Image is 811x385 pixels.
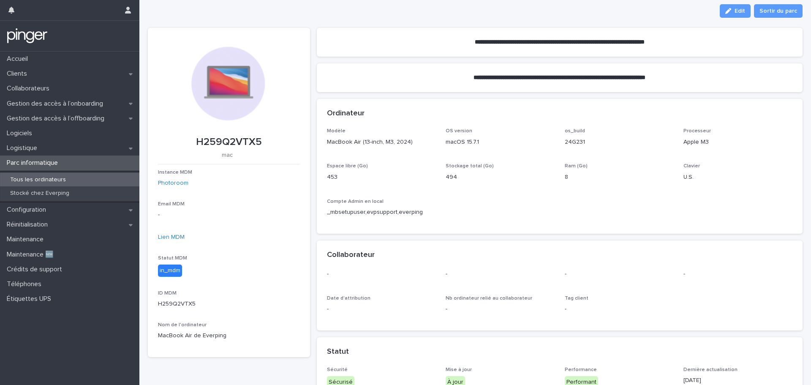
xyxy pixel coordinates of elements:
[3,144,44,152] p: Logistique
[565,367,597,372] span: Performance
[683,173,792,182] p: U.S.
[3,190,76,197] p: Stocké chez Everping
[3,265,69,273] p: Crédits de support
[3,100,110,108] p: Gestion des accès à l’onboarding
[565,305,674,314] p: -
[754,4,803,18] button: Sortir du parc
[7,27,48,44] img: mTgBEunGTSyRkCgitkcU
[158,136,300,148] p: H259Q2VTX5
[3,280,48,288] p: Téléphones
[158,210,300,219] p: -
[327,251,375,260] h2: Collaborateur
[158,322,207,328] span: Nom de l'ordinateur
[446,138,555,147] p: macOS 15.7.1
[446,270,555,279] p: -
[158,202,185,207] span: Email MDM
[327,347,349,357] h2: Statut
[3,129,39,137] p: Logiciels
[683,138,792,147] p: Apple M3
[327,164,368,169] span: Espace libre (Go)
[735,8,745,14] span: Edit
[683,164,700,169] span: Clavier
[3,176,73,183] p: Tous les ordinateurs
[683,367,738,372] span: Dernière actualisation
[565,173,674,182] p: 8
[3,85,56,93] p: Collaborateurs
[565,164,588,169] span: Ram (Go)
[158,152,297,159] p: mac
[565,138,674,147] p: 24G231
[158,234,185,240] a: Lien MDM
[327,128,346,134] span: Modèle
[446,128,472,134] span: OS version
[327,138,436,147] p: MacBook Air (13-inch, M3, 2024)
[3,221,54,229] p: Réinitialisation
[327,296,370,301] span: Date d'attribution
[3,115,111,123] p: Gestion des accès à l’offboarding
[158,265,182,277] div: in_mdm
[3,295,58,303] p: Étiquettes UPS
[158,256,187,261] span: Statut MDM
[158,170,192,175] span: Instance MDM
[446,305,555,314] p: -
[565,270,674,279] p: -
[3,55,35,63] p: Accueil
[446,173,555,182] p: 494
[683,128,711,134] span: Processeur
[327,199,384,204] span: Compte Admin en local
[683,270,792,279] p: -
[158,331,300,340] p: MacBook Air de Everping
[3,70,34,78] p: Clients
[327,305,436,314] p: -
[3,159,65,167] p: Parc informatique
[565,128,585,134] span: os_build
[158,300,300,309] p: H259Q2VTX5
[327,173,436,182] p: 453
[327,208,436,217] p: _mbsetupuser,evpsupport,everping
[327,367,348,372] span: Sécurité
[446,296,532,301] span: Nb ordinateur relié au collaborateur
[446,367,472,372] span: Mise à jour
[3,235,50,243] p: Maintenance
[446,164,494,169] span: Stockage total (Go)
[3,251,60,259] p: Maintenance 🆕
[565,296,588,301] span: Tag client
[720,4,751,18] button: Edit
[158,291,177,296] span: ID MDM
[683,376,792,385] p: [DATE]
[327,109,365,118] h2: Ordinateur
[759,7,797,15] span: Sortir du parc
[327,270,436,279] p: -
[3,206,53,214] p: Configuration
[158,179,188,188] a: Photoroom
